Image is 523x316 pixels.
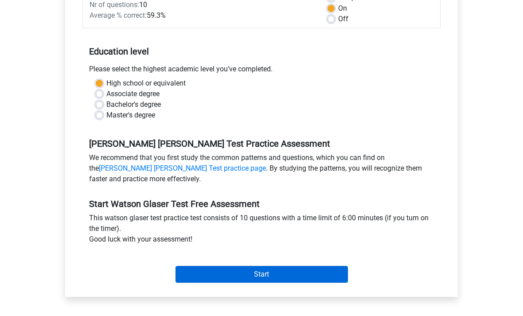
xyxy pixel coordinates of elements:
[338,4,347,14] label: On
[89,199,434,210] h5: Start Watson Glaser Test Free Assessment
[106,100,161,110] label: Bachelor's degree
[82,64,441,78] div: Please select the highest academic level you’ve completed.
[82,153,441,188] div: We recommend that you first study the common patterns and questions, which you can find on the . ...
[106,78,186,89] label: High school or equivalent
[89,43,434,61] h5: Education level
[106,110,155,121] label: Master's degree
[176,266,348,283] input: Start
[99,164,266,173] a: [PERSON_NAME] [PERSON_NAME] Test practice page
[90,12,147,20] span: Average % correct:
[82,213,441,249] div: This watson glaser test practice test consists of 10 questions with a time limit of 6:00 minutes ...
[338,14,348,25] label: Off
[83,11,321,21] div: 59.3%
[89,139,434,149] h5: [PERSON_NAME] [PERSON_NAME] Test Practice Assessment
[106,89,160,100] label: Associate degree
[90,1,139,9] span: Nr of questions:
